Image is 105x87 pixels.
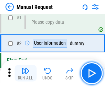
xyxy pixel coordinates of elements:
img: Back [6,3,14,11]
img: Skip [65,67,74,75]
div: Run All [18,76,33,80]
button: Skip [59,65,81,81]
div: Skip [65,76,74,80]
div: dummy [24,39,84,47]
img: Main button [86,68,97,79]
button: Undo [36,65,59,81]
div: User information [33,39,67,47]
div: Manual Request [17,4,53,10]
img: Settings menu [91,3,99,11]
img: Run All [21,67,30,75]
div: Undo [42,76,53,80]
img: Undo [43,67,52,75]
div: Please copy data [31,20,64,25]
span: # 2 [17,41,22,46]
button: Run All [14,65,36,81]
img: Support [82,4,88,10]
span: # 1 [17,15,22,20]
